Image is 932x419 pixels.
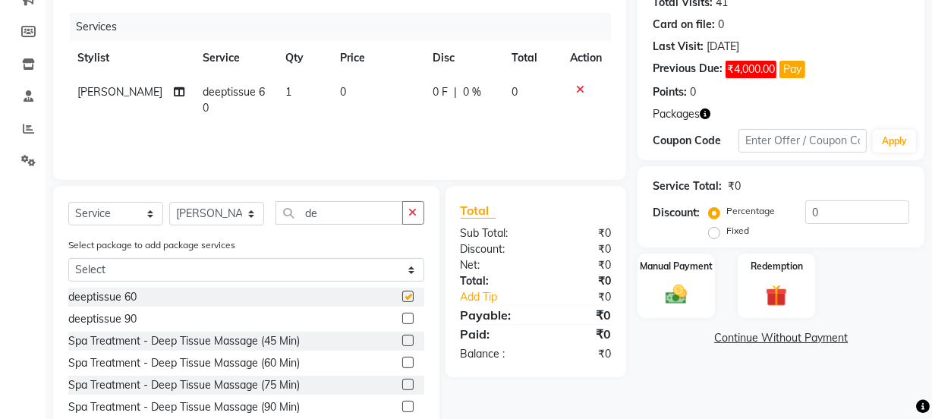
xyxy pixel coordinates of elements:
[653,84,687,100] div: Points:
[726,224,749,238] label: Fixed
[449,241,536,257] div: Discount:
[536,241,622,257] div: ₹0
[449,289,550,305] a: Add Tip
[449,325,536,343] div: Paid:
[653,178,722,194] div: Service Total:
[276,41,331,75] th: Qty
[68,238,235,252] label: Select package to add package services
[276,201,403,225] input: Search or Scan
[449,257,536,273] div: Net:
[653,133,738,149] div: Coupon Code
[536,225,622,241] div: ₹0
[285,85,291,99] span: 1
[68,399,300,415] div: Spa Treatment - Deep Tissue Massage (90 Min)
[454,84,457,100] span: |
[536,273,622,289] div: ₹0
[707,39,739,55] div: [DATE]
[536,346,622,362] div: ₹0
[203,85,265,115] span: deeptissue 60
[449,346,536,362] div: Balance :
[463,84,481,100] span: 0 %
[502,41,561,75] th: Total
[68,311,137,327] div: deeptissue 90
[423,41,502,75] th: Disc
[550,289,622,305] div: ₹0
[331,41,424,75] th: Price
[77,85,162,99] span: [PERSON_NAME]
[449,225,536,241] div: Sub Total:
[68,377,300,393] div: Spa Treatment - Deep Tissue Massage (75 Min)
[690,84,696,100] div: 0
[68,355,300,371] div: Spa Treatment - Deep Tissue Massage (60 Min)
[641,330,921,346] a: Continue Without Payment
[68,289,137,305] div: deeptissue 60
[738,129,867,153] input: Enter Offer / Coupon Code
[653,17,715,33] div: Card on file:
[653,61,723,78] div: Previous Due:
[449,306,536,324] div: Payable:
[728,178,741,194] div: ₹0
[68,333,300,349] div: Spa Treatment - Deep Tissue Massage (45 Min)
[194,41,276,75] th: Service
[659,282,694,307] img: _cash.svg
[536,325,622,343] div: ₹0
[536,257,622,273] div: ₹0
[653,106,700,122] span: Packages
[512,85,518,99] span: 0
[653,39,704,55] div: Last Visit:
[779,61,805,78] button: Pay
[759,282,794,309] img: _gift.svg
[718,17,724,33] div: 0
[68,41,194,75] th: Stylist
[726,61,776,78] span: ₹4,000.00
[70,13,622,41] div: Services
[751,260,803,273] label: Redemption
[653,205,700,221] div: Discount:
[461,203,496,219] span: Total
[873,130,916,153] button: Apply
[726,204,775,218] label: Percentage
[433,84,448,100] span: 0 F
[449,273,536,289] div: Total:
[340,85,346,99] span: 0
[640,260,713,273] label: Manual Payment
[561,41,611,75] th: Action
[536,306,622,324] div: ₹0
